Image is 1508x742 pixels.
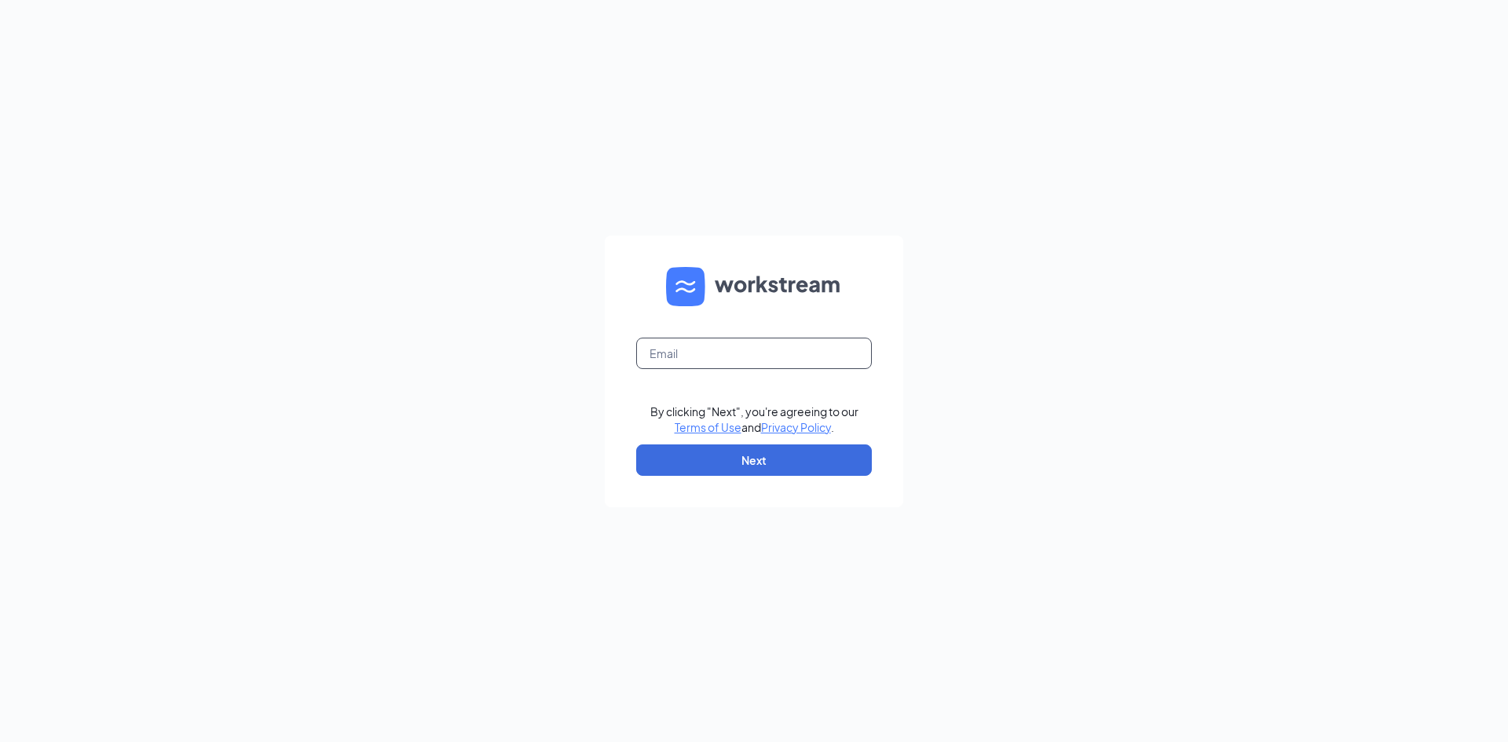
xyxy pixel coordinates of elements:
[761,420,831,434] a: Privacy Policy
[666,267,842,306] img: WS logo and Workstream text
[636,444,872,476] button: Next
[650,404,858,435] div: By clicking "Next", you're agreeing to our and .
[675,420,741,434] a: Terms of Use
[636,338,872,369] input: Email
